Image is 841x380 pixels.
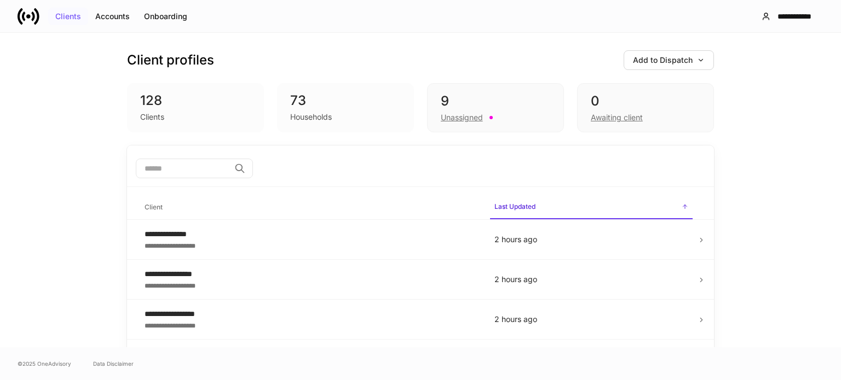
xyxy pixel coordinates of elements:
[144,13,187,20] div: Onboarding
[140,92,251,109] div: 128
[93,359,134,368] a: Data Disclaimer
[145,202,163,212] h6: Client
[577,83,714,132] div: 0Awaiting client
[494,274,688,285] p: 2 hours ago
[591,92,700,110] div: 0
[137,8,194,25] button: Onboarding
[494,314,688,325] p: 2 hours ago
[427,83,564,132] div: 9Unassigned
[290,112,332,122] div: Households
[18,359,71,368] span: © 2025 OneAdvisory
[490,196,693,219] span: Last Updated
[494,201,535,212] h6: Last Updated
[140,196,481,219] span: Client
[127,51,214,69] h3: Client profiles
[441,92,550,110] div: 9
[48,8,88,25] button: Clients
[633,56,705,64] div: Add to Dispatch
[290,92,401,109] div: 73
[55,13,81,20] div: Clients
[494,234,688,245] p: 2 hours ago
[591,112,643,123] div: Awaiting client
[441,112,483,123] div: Unassigned
[95,13,130,20] div: Accounts
[88,8,137,25] button: Accounts
[140,112,164,122] div: Clients
[624,50,714,70] button: Add to Dispatch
